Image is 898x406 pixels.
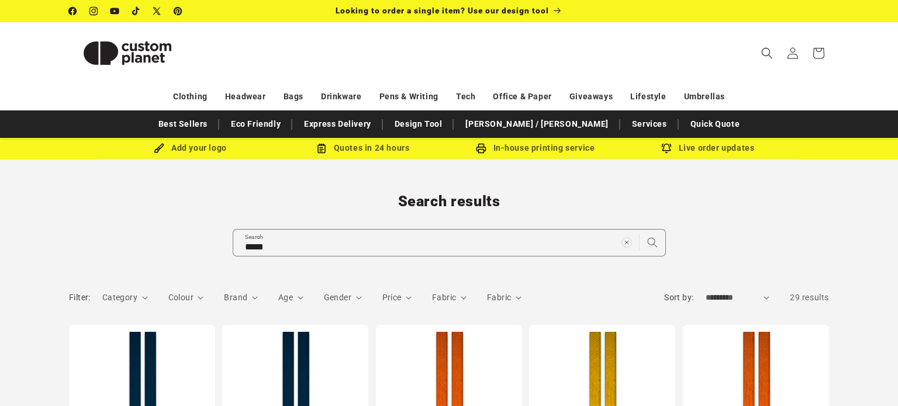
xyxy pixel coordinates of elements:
[389,114,448,134] a: Design Tool
[316,143,327,154] img: Order Updates Icon
[432,293,456,302] span: Fabric
[102,292,148,304] summary: Category (0 selected)
[476,143,486,154] img: In-house printing
[102,293,137,302] span: Category
[321,86,361,107] a: Drinkware
[225,86,266,107] a: Headwear
[685,114,746,134] a: Quick Quote
[456,86,475,107] a: Tech
[487,292,521,304] summary: Fabric (0 selected)
[640,230,665,255] button: Search
[684,86,725,107] a: Umbrellas
[69,27,186,79] img: Custom Planet
[432,292,467,304] summary: Fabric (0 selected)
[626,114,673,134] a: Services
[298,114,377,134] a: Express Delivery
[661,143,672,154] img: Order updates
[790,293,829,302] span: 29 results
[277,141,449,155] div: Quotes in 24 hours
[382,293,402,302] span: Price
[278,292,303,304] summary: Age (0 selected)
[224,292,258,304] summary: Brand (0 selected)
[614,230,640,255] button: Clear search term
[621,141,794,155] div: Live order updates
[630,86,666,107] a: Lifestyle
[69,292,91,304] h2: Filter:
[569,86,613,107] a: Giveaways
[664,293,693,302] label: Sort by:
[460,114,614,134] a: [PERSON_NAME] / [PERSON_NAME]
[224,293,247,302] span: Brand
[104,141,277,155] div: Add your logo
[754,40,780,66] summary: Search
[69,192,829,211] h1: Search results
[284,86,303,107] a: Bags
[324,293,351,302] span: Gender
[168,292,204,304] summary: Colour (0 selected)
[225,114,286,134] a: Eco Friendly
[65,22,191,84] a: Custom Planet
[379,86,438,107] a: Pens & Writing
[487,293,511,302] span: Fabric
[324,292,362,304] summary: Gender (0 selected)
[493,86,551,107] a: Office & Paper
[278,293,293,302] span: Age
[154,143,164,154] img: Brush Icon
[153,114,213,134] a: Best Sellers
[382,292,412,304] summary: Price
[449,141,621,155] div: In-house printing service
[173,86,208,107] a: Clothing
[336,6,549,15] span: Looking to order a single item? Use our design tool
[168,293,194,302] span: Colour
